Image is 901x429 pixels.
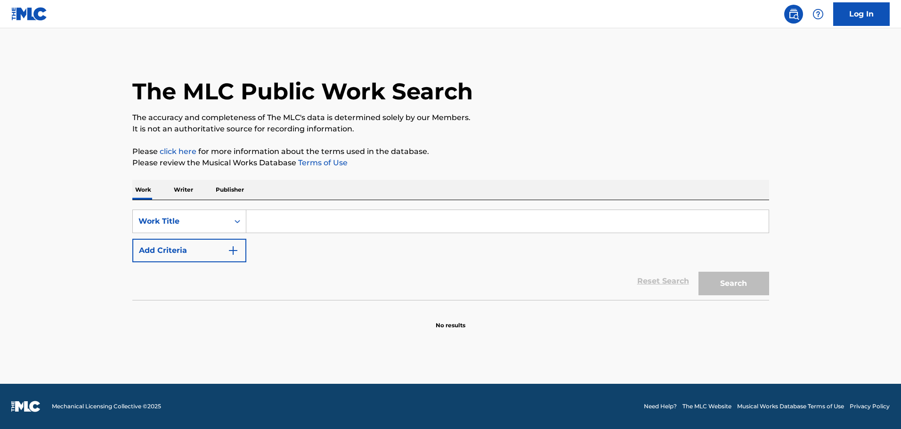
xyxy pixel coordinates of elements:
[160,147,196,156] a: click here
[213,180,247,200] p: Publisher
[11,401,41,412] img: logo
[11,7,48,21] img: MLC Logo
[850,402,890,411] a: Privacy Policy
[809,5,828,24] div: Help
[138,216,223,227] div: Work Title
[854,384,901,429] iframe: Chat Widget
[132,77,473,105] h1: The MLC Public Work Search
[296,158,348,167] a: Terms of Use
[812,8,824,20] img: help
[52,402,161,411] span: Mechanical Licensing Collective © 2025
[132,210,769,300] form: Search Form
[644,402,677,411] a: Need Help?
[682,402,731,411] a: The MLC Website
[132,239,246,262] button: Add Criteria
[788,8,799,20] img: search
[833,2,890,26] a: Log In
[132,123,769,135] p: It is not an authoritative source for recording information.
[784,5,803,24] a: Public Search
[132,112,769,123] p: The accuracy and completeness of The MLC's data is determined solely by our Members.
[132,146,769,157] p: Please for more information about the terms used in the database.
[737,402,844,411] a: Musical Works Database Terms of Use
[171,180,196,200] p: Writer
[436,310,465,330] p: No results
[227,245,239,256] img: 9d2ae6d4665cec9f34b9.svg
[132,180,154,200] p: Work
[132,157,769,169] p: Please review the Musical Works Database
